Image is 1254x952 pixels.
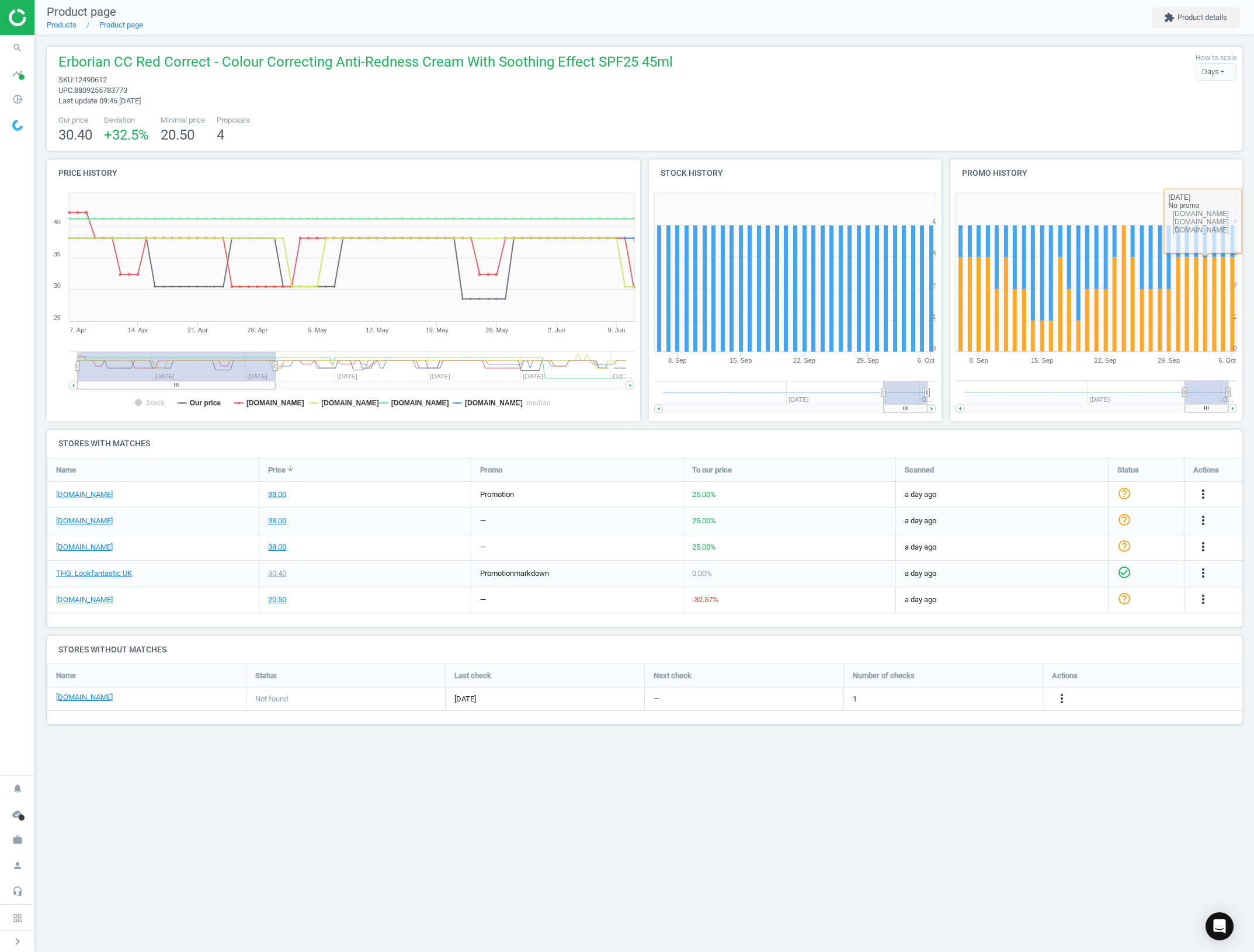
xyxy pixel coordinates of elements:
span: — [654,694,659,704]
div: 38.00 [268,489,286,500]
span: Not found [255,694,288,704]
tspan: 6. Oct [1218,357,1235,364]
i: person [6,854,29,877]
tspan: O… [1222,396,1234,403]
text: 25 [54,314,61,321]
tspan: 6. Oct [918,357,935,364]
span: Number of checks [853,670,915,681]
tspan: Stack [146,399,165,407]
i: help_outline [1117,591,1131,605]
tspan: 29. Sep [1158,357,1180,364]
div: 38.00 [268,516,286,526]
text: 35 [54,251,61,258]
h4: Promo history [950,159,1243,187]
span: Scanned [905,464,934,475]
span: 12490612 [74,75,107,84]
text: 1 [1233,313,1236,320]
i: more_vert [1196,540,1210,554]
tspan: 8. Sep [668,357,687,364]
span: 0.00 % [692,569,712,578]
a: [DOMAIN_NAME] [56,595,113,605]
tspan: 9. Jun [608,326,626,333]
tspan: 14. Apr [128,326,148,333]
span: Deviation [104,115,149,126]
span: 25.00 % [692,516,716,525]
tspan: 12. May [366,326,389,333]
tspan: 5. May [308,326,328,333]
i: work [6,829,29,851]
a: THG. Lookfantastic UK [56,568,132,579]
span: a day ago [905,542,1099,553]
div: — [480,516,486,526]
span: a day ago [905,568,1099,579]
i: more_vert [1196,487,1210,501]
span: +32.5 % [104,127,149,143]
text: 40 [54,218,61,225]
h4: Stores without matches [47,636,1242,663]
span: Status [255,670,277,681]
h4: Stock history [649,159,942,187]
tspan: [DOMAIN_NAME] [465,399,523,407]
span: Minimal price [161,115,205,126]
label: How to scale [1196,53,1236,63]
span: Actions [1052,670,1078,681]
tspan: 19. May [426,326,449,333]
div: 30.40 [268,568,286,579]
tspan: 2. Jun [548,326,565,333]
h4: Price history [47,159,640,187]
span: 30.40 [58,127,92,143]
text: 1 [932,313,936,320]
span: To our price [692,464,732,475]
tspan: median [526,399,551,407]
span: Erborian CC Red Correct - Colour Correcting Anti-Redness Cream With Soothing Effect SPF25 45ml [58,53,673,75]
span: sku : [58,75,74,84]
tspan: 15. Sep [1031,357,1053,364]
tspan: 8. Sep [969,357,988,364]
i: more_vert [1196,566,1210,580]
tspan: [DOMAIN_NAME] [246,399,304,407]
tspan: 7. Apr [70,326,86,333]
tspan: 28. Apr [248,326,268,333]
span: Last update 09:46 [DATE] [58,96,141,105]
span: Price [268,464,286,475]
a: [DOMAIN_NAME] [56,489,113,500]
text: 30 [54,282,61,289]
tspan: 22. Sep [793,357,815,364]
span: Next check [654,670,692,681]
span: promotion [480,569,514,578]
tspan: [DOMAIN_NAME] [321,399,379,407]
i: search [6,37,29,59]
text: 4 [1233,218,1236,225]
i: help_outline [1117,486,1131,500]
tspan: O… [922,396,933,403]
button: chevron_right [3,934,32,949]
span: a day ago [905,516,1099,526]
span: upc : [58,86,74,95]
button: more_vert [1196,540,1210,555]
i: pie_chart_outlined [6,88,29,110]
span: Proposals [217,115,250,126]
tspan: Oct '… [613,373,632,380]
text: 4 [932,218,936,225]
span: 1 [853,694,857,704]
i: chevron_right [11,934,25,948]
a: Products [47,20,77,29]
span: 25.00 % [692,543,716,551]
div: 38.00 [268,542,286,553]
div: 20.50 [268,595,286,605]
i: cloud_done [6,803,29,825]
button: more_vert [1055,692,1069,707]
button: more_vert [1196,513,1210,529]
button: more_vert [1196,592,1210,607]
text: 0 [1233,345,1236,352]
i: arrow_downward [286,464,295,473]
i: more_vert [1196,513,1210,527]
i: help_outline [1117,538,1131,553]
span: -32.57 % [692,595,718,604]
span: Last check [454,670,491,681]
text: 2 [932,282,936,289]
i: help_outline [1117,512,1131,526]
tspan: 29. Sep [857,357,879,364]
span: 4 [217,127,224,143]
button: more_vert [1196,566,1210,581]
